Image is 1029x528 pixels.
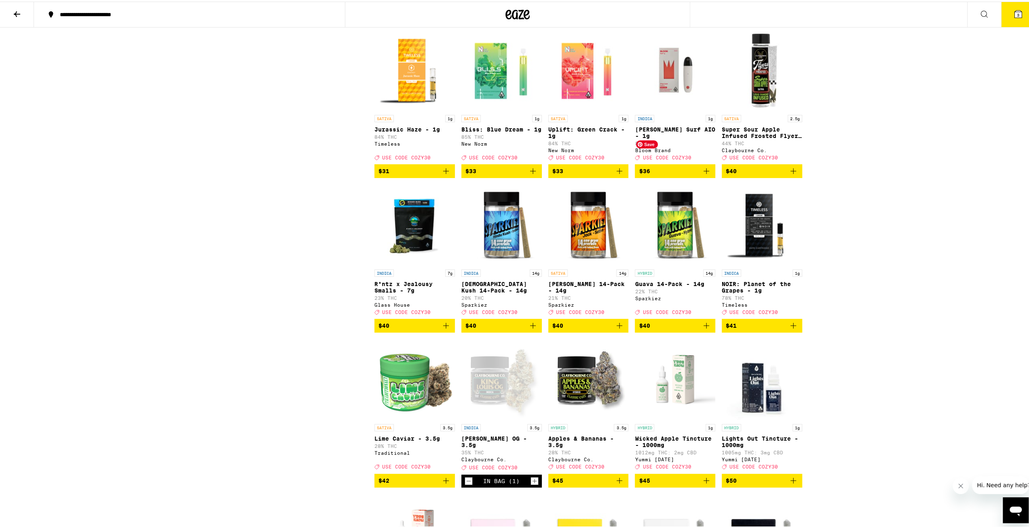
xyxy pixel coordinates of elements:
span: 3 [1017,11,1019,16]
p: 28% THC [374,442,455,447]
p: 14g [703,268,715,275]
p: 1g [792,268,802,275]
p: Super Sour Apple Infused Frosted Flyer 5-Pack - 2.5g [722,125,802,138]
p: 35% THC [461,448,542,454]
p: 1g [706,113,715,121]
span: Save [636,139,658,147]
div: Glass House [374,301,455,306]
a: Open page for Lights Out Tincture - 1000mg from Yummi Karma [722,337,802,472]
span: USE CODE COZY30 [642,308,691,313]
button: Add to bag [374,472,455,486]
span: $33 [552,166,563,173]
div: Claybourne Co. [461,455,542,460]
p: HYBRID [548,422,568,430]
span: USE CODE COZY30 [469,308,518,313]
p: 78% THC [722,294,802,299]
p: 20% THC [461,294,542,299]
div: Bloom Brand [635,146,715,151]
a: Open page for R*ntz x Jealousy Smalls - 7g from Glass House [374,183,455,317]
p: HYBRID [722,422,741,430]
span: $36 [639,166,650,173]
span: USE CODE COZY30 [382,308,431,313]
p: SATIVA [374,113,394,121]
span: $41 [726,321,737,327]
p: 3.5g [440,422,455,430]
p: 84% THC [548,139,629,144]
p: Bliss: Blue Dream - 1g [461,125,542,131]
p: 2.5g [788,113,802,121]
button: Add to bag [548,472,629,486]
iframe: Button to launch messaging window [1003,496,1029,522]
span: Hi. Need any help? [5,6,58,12]
a: Open page for Hindu Kush 14-Pack - 14g from Sparkiez [461,183,542,317]
iframe: Message from company [972,475,1029,492]
div: Traditional [374,449,455,454]
p: SATIVA [461,113,481,121]
div: New Norm [461,140,542,145]
p: 28% THC [548,448,629,454]
button: Add to bag [722,163,802,176]
p: Lights Out Tincture - 1000mg [722,434,802,447]
p: 1012mg THC: 2mg CBD [635,448,715,454]
span: $33 [465,166,476,173]
a: Open page for Uplift: Green Crack - 1g from New Norm [548,28,629,163]
p: INDICA [461,268,481,275]
p: 1005mg THC: 3mg CBD [722,448,802,454]
p: INDICA [461,422,481,430]
a: Open page for King Louis Surf AIO - 1g from Bloom Brand [635,28,715,163]
p: [DEMOGRAPHIC_DATA] Kush 14-Pack - 14g [461,279,542,292]
img: New Norm - Uplift: Green Crack - 1g [548,28,629,109]
a: Open page for NOIR: Planet of the Grapes - 1g from Timeless [722,183,802,317]
button: Add to bag [635,317,715,331]
p: 84% THC [374,133,455,138]
p: Guava 14-Pack - 14g [635,279,715,286]
span: USE CODE COZY30 [642,153,691,159]
img: Bloom Brand - King Louis Surf AIO - 1g [635,28,715,109]
span: USE CODE COZY30 [729,308,778,313]
p: INDICA [722,268,741,275]
span: $40 [552,321,563,327]
p: INDICA [635,113,654,121]
span: USE CODE COZY30 [729,463,778,468]
button: Add to bag [722,472,802,486]
a: Open page for Super Sour Apple Infused Frosted Flyer 5-Pack - 2.5g from Claybourne Co. [722,28,802,163]
a: Open page for Apples & Bananas - 3.5g from Claybourne Co. [548,337,629,472]
button: Add to bag [461,163,542,176]
div: Yummi [DATE] [635,455,715,460]
p: Wicked Apple Tincture - 1000mg [635,434,715,447]
span: USE CODE COZY30 [469,464,518,469]
p: SATIVA [548,268,568,275]
p: SATIVA [548,113,568,121]
span: USE CODE COZY30 [556,308,604,313]
div: Sparkiez [635,294,715,299]
span: $50 [726,476,737,482]
p: Uplift: Green Crack - 1g [548,125,629,138]
p: 1g [532,113,542,121]
p: 84% THC [635,139,715,144]
a: Open page for Jack 14-Pack - 14g from Sparkiez [548,183,629,317]
p: [PERSON_NAME] OG - 3.5g [461,434,542,447]
div: Claybourne Co. [548,455,629,460]
p: R*ntz x Jealousy Smalls - 7g [374,279,455,292]
p: INDICA [374,268,394,275]
img: New Norm - Bliss: Blue Dream - 1g [461,28,542,109]
p: 1g [792,422,802,430]
a: Open page for Jurassic Haze - 1g from Timeless [374,28,455,163]
p: 1g [706,422,715,430]
img: Yummi Karma - Lights Out Tincture - 1000mg [722,337,802,418]
span: $42 [378,476,389,482]
div: Sparkiez [548,301,629,306]
img: Sparkiez - Hindu Kush 14-Pack - 14g [461,183,542,264]
img: Glass House - R*ntz x Jealousy Smalls - 7g [374,183,455,264]
div: Yummi [DATE] [722,455,802,460]
div: Claybourne Co. [722,146,802,151]
span: USE CODE COZY30 [469,153,518,159]
div: Sparkiez [461,301,542,306]
button: Add to bag [548,317,629,331]
span: $40 [378,321,389,327]
button: Add to bag [635,163,715,176]
a: Open page for Lime Caviar - 3.5g from Traditional [374,337,455,472]
p: [PERSON_NAME] 14-Pack - 14g [548,279,629,292]
p: 1g [619,113,628,121]
p: HYBRID [635,268,654,275]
